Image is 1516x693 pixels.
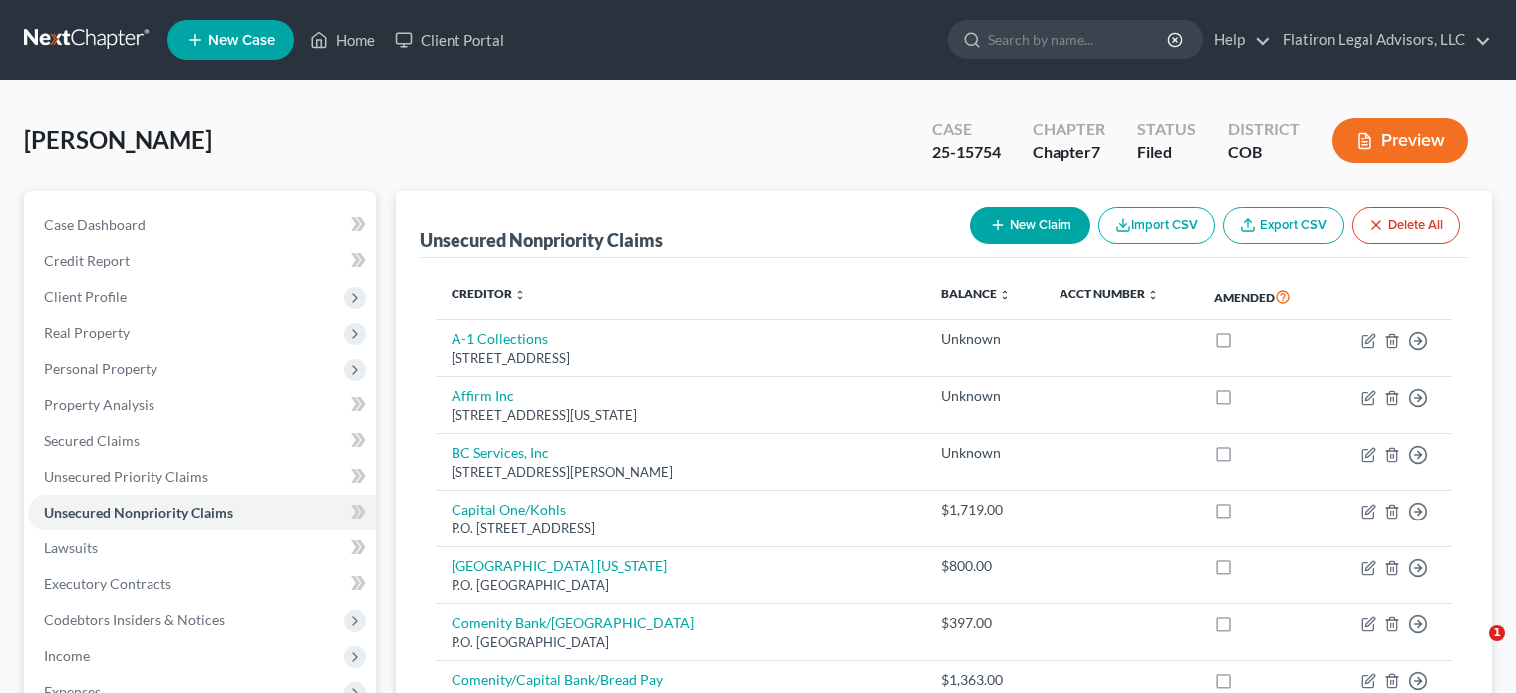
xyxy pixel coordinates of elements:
[24,125,212,154] span: [PERSON_NAME]
[452,671,663,688] a: Comenity/Capital Bank/Bread Pay
[1332,118,1468,163] button: Preview
[452,614,694,631] a: Comenity Bank/[GEOGRAPHIC_DATA]
[28,423,376,459] a: Secured Claims
[1228,118,1300,141] div: District
[452,557,667,574] a: [GEOGRAPHIC_DATA] [US_STATE]
[28,459,376,495] a: Unsecured Priority Claims
[999,289,1011,301] i: unfold_more
[44,575,171,592] span: Executory Contracts
[44,396,154,413] span: Property Analysis
[1204,22,1271,58] a: Help
[44,647,90,664] span: Income
[1033,141,1105,164] div: Chapter
[44,611,225,628] span: Codebtors Insiders & Notices
[941,443,1029,463] div: Unknown
[941,329,1029,349] div: Unknown
[300,22,385,58] a: Home
[44,288,127,305] span: Client Profile
[28,495,376,530] a: Unsecured Nonpriority Claims
[1198,274,1326,320] th: Amended
[1098,207,1215,244] button: Import CSV
[420,228,663,252] div: Unsecured Nonpriority Claims
[452,520,909,538] div: P.O. [STREET_ADDRESS]
[44,539,98,556] span: Lawsuits
[941,386,1029,406] div: Unknown
[385,22,514,58] a: Client Portal
[1091,142,1100,161] span: 7
[44,252,130,269] span: Credit Report
[988,21,1170,58] input: Search by name...
[1223,207,1344,244] a: Export CSV
[452,387,514,404] a: Affirm Inc
[941,500,1029,520] div: $1,719.00
[44,216,146,233] span: Case Dashboard
[452,349,909,368] div: [STREET_ADDRESS]
[44,504,233,520] span: Unsecured Nonpriority Claims
[452,286,526,301] a: Creditor unfold_more
[28,387,376,423] a: Property Analysis
[941,670,1029,690] div: $1,363.00
[28,243,376,279] a: Credit Report
[452,463,909,482] div: [STREET_ADDRESS][PERSON_NAME]
[941,286,1011,301] a: Balance unfold_more
[941,556,1029,576] div: $800.00
[1033,118,1105,141] div: Chapter
[28,530,376,566] a: Lawsuits
[970,207,1090,244] button: New Claim
[1273,22,1491,58] a: Flatiron Legal Advisors, LLC
[452,633,909,652] div: P.O. [GEOGRAPHIC_DATA]
[44,324,130,341] span: Real Property
[1228,141,1300,164] div: COB
[941,613,1029,633] div: $397.00
[932,118,1001,141] div: Case
[1060,286,1159,301] a: Acct Number unfold_more
[452,330,548,347] a: A-1 Collections
[28,207,376,243] a: Case Dashboard
[1137,141,1196,164] div: Filed
[452,444,549,461] a: BC Services, Inc
[44,468,208,485] span: Unsecured Priority Claims
[28,566,376,602] a: Executory Contracts
[44,432,140,449] span: Secured Claims
[932,141,1001,164] div: 25-15754
[44,360,157,377] span: Personal Property
[452,576,909,595] div: P.O. [GEOGRAPHIC_DATA]
[1489,625,1505,641] span: 1
[452,406,909,425] div: [STREET_ADDRESS][US_STATE]
[208,33,275,48] span: New Case
[1137,118,1196,141] div: Status
[452,501,566,518] a: Capital One/Kohls
[1352,207,1460,244] button: Delete All
[514,289,526,301] i: unfold_more
[1448,625,1496,673] iframe: Intercom live chat
[1147,289,1159,301] i: unfold_more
